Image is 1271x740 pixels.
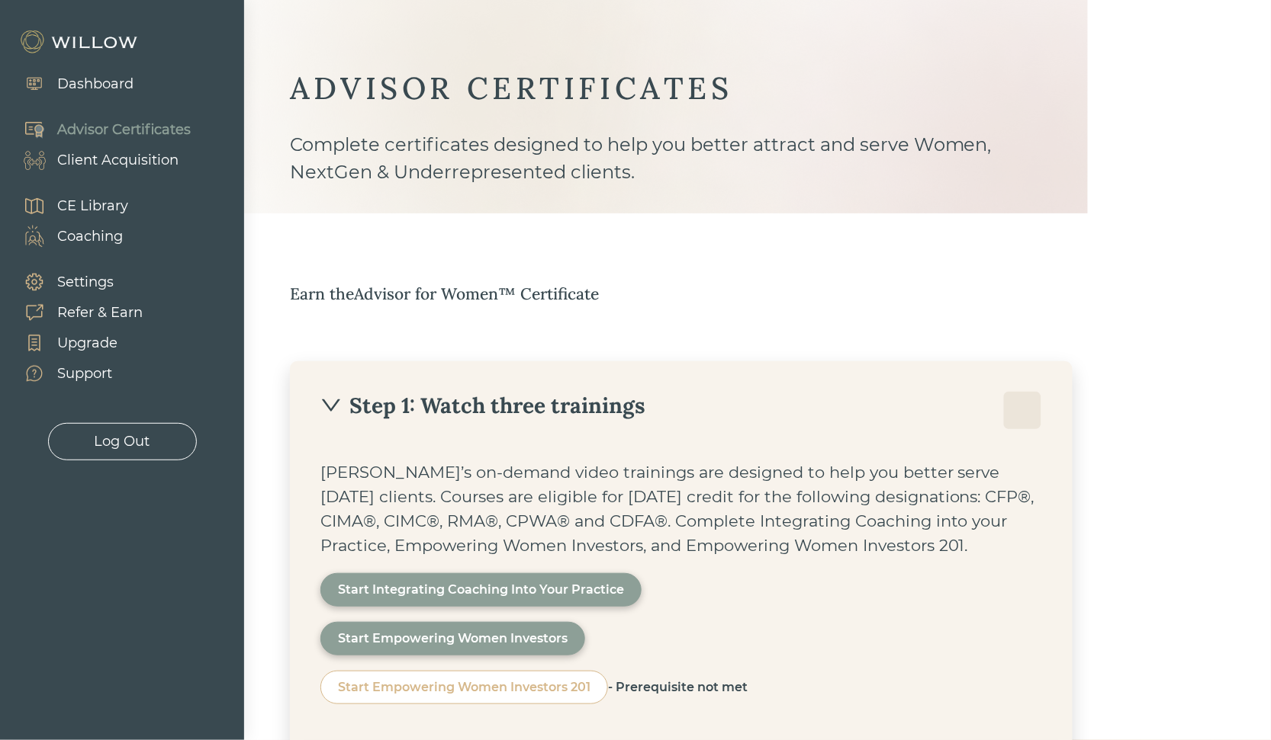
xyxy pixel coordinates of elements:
[338,629,568,648] div: Start Empowering Women Investors
[57,226,123,247] div: Coaching
[95,431,150,452] div: Log Out
[57,272,114,293] div: Settings
[57,196,128,216] div: CE Library
[8,114,191,145] a: Advisor Certificates
[8,145,191,175] a: Client Acquisition
[57,150,179,171] div: Client Acquisition
[320,573,642,607] button: Start Integrating Coaching Into Your Practice
[290,131,1042,213] div: Complete certificates designed to help you better attract and serve Women, NextGen & Underreprese...
[57,303,143,323] div: Refer & Earn
[320,622,585,655] button: Start Empowering Women Investors
[320,392,645,419] div: Step 1: Watch three trainings
[338,581,624,599] div: Start Integrating Coaching Into Your Practice
[290,282,1134,306] div: Earn the Advisor for Women™ Certificate
[338,678,590,697] div: Start Empowering Women Investors 201
[57,74,134,95] div: Dashboard
[57,333,117,354] div: Upgrade
[8,191,128,221] a: CE Library
[320,395,342,416] span: down
[8,267,143,297] a: Settings
[8,328,143,358] a: Upgrade
[8,221,128,251] a: Coaching
[8,297,143,328] a: Refer & Earn
[320,460,1042,558] div: [PERSON_NAME]’s on-demand video trainings are designed to help you better serve [DATE] clients. C...
[290,69,1042,108] div: ADVISOR CERTIFICATES
[8,69,134,99] a: Dashboard
[57,364,112,384] div: Support
[608,678,748,697] div: - Prerequisite not met
[57,120,191,140] div: Advisor Certificates
[19,30,141,54] img: Willow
